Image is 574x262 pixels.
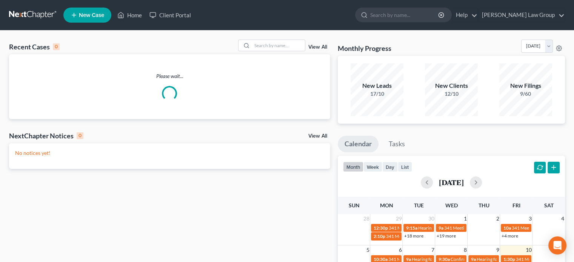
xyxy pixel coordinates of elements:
[452,8,477,22] a: Help
[560,214,565,223] span: 4
[388,256,456,262] span: 341 Meeting for [PERSON_NAME]
[398,245,402,254] span: 6
[501,233,518,239] a: +4 more
[499,81,552,90] div: New Filings
[436,233,456,239] a: +19 more
[398,162,412,172] button: list
[406,225,417,231] span: 9:15a
[388,225,479,231] span: 341 Meeting for [PERSON_NAME][US_STATE]
[365,245,370,254] span: 5
[308,133,327,139] a: View All
[351,81,403,90] div: New Leads
[463,214,467,223] span: 1
[463,245,467,254] span: 8
[425,90,478,98] div: 12/10
[77,132,83,139] div: 0
[370,8,439,22] input: Search by name...
[499,90,552,98] div: 9/60
[406,256,411,262] span: 9a
[548,236,566,254] div: Open Intercom Messenger
[9,42,60,51] div: Recent Cases
[438,225,443,231] span: 9a
[503,256,515,262] span: 1:30p
[544,202,553,208] span: Sat
[9,72,330,80] p: Please wait...
[382,162,398,172] button: day
[15,149,324,157] p: No notices yet!
[444,225,512,231] span: 341 Meeting for [PERSON_NAME]
[386,233,454,239] span: 341 Meeting for [PERSON_NAME]
[414,202,424,208] span: Tue
[438,256,449,262] span: 9:30a
[79,12,104,18] span: New Case
[373,233,385,239] span: 2:10p
[348,202,359,208] span: Sun
[373,225,388,231] span: 12:30p
[395,214,402,223] span: 29
[363,162,382,172] button: week
[525,245,532,254] span: 10
[338,136,379,152] a: Calendar
[495,214,500,223] span: 2
[382,136,412,152] a: Tasks
[252,40,305,51] input: Search by name...
[9,131,83,140] div: NextChapter Notices
[512,202,520,208] span: Fri
[528,214,532,223] span: 3
[471,256,476,262] span: 9a
[418,225,477,231] span: Hearing for [PERSON_NAME]
[411,256,470,262] span: Hearing for [PERSON_NAME]
[404,233,423,239] a: +18 more
[430,245,435,254] span: 7
[425,81,478,90] div: New Clients
[362,214,370,223] span: 28
[53,43,60,50] div: 0
[439,178,464,186] h2: [DATE]
[427,214,435,223] span: 30
[445,202,457,208] span: Wed
[308,44,327,50] a: View All
[478,8,565,22] a: [PERSON_NAME] Law Group
[478,202,489,208] span: Thu
[343,162,363,172] button: month
[503,225,511,231] span: 10a
[351,90,403,98] div: 17/10
[114,8,146,22] a: Home
[380,202,393,208] span: Mon
[338,44,391,53] h3: Monthly Progress
[495,245,500,254] span: 9
[373,256,387,262] span: 10:30a
[146,8,195,22] a: Client Portal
